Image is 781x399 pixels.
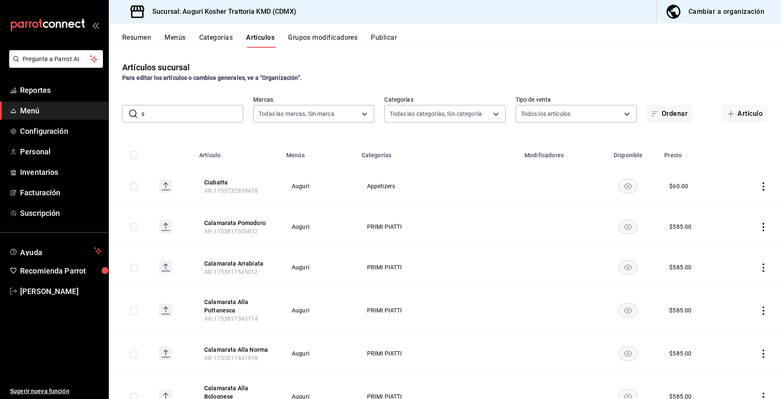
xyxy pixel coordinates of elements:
[122,61,190,74] div: Artículos sucursal
[204,219,271,227] button: edit-product-location
[204,345,271,354] button: edit-product-location
[20,265,102,276] span: Recomienda Parrot
[204,178,271,187] button: edit-product-location
[204,228,258,235] span: AR-1753817506872
[281,139,357,166] th: Menús
[204,187,258,194] span: AR-1755732839478
[669,182,688,190] div: $ 60.00
[597,139,659,166] th: Disponible
[20,166,102,178] span: Inventarios
[367,350,509,356] span: PRIMI PIATTI
[669,263,691,271] div: $ 585.00
[367,307,509,313] span: PRIMI PIATTI
[92,22,99,28] button: open_drawer_menu
[618,346,638,361] button: availability-product
[122,74,302,81] strong: Para editar los artículos o cambios generales, ve a “Organización”.
[521,110,571,118] span: Todos los artículos
[204,259,271,268] button: edit-product-location
[390,110,482,118] span: Todas las categorías, Sin categoría
[259,110,334,118] span: Todas las marcas, Sin marca
[618,303,638,317] button: availability-product
[759,350,768,358] button: actions
[10,387,102,396] span: Sugerir nueva función
[292,183,346,189] span: Auguri
[20,286,102,297] span: [PERSON_NAME]
[519,139,597,166] th: Modificadores
[618,179,638,193] button: availability-product
[618,260,638,274] button: availability-product
[367,224,509,230] span: PRIMI PIATTI
[20,125,102,137] span: Configuración
[669,306,691,315] div: $ 585.00
[9,50,103,68] button: Pregunta a Parrot AI
[669,223,691,231] div: $ 585.00
[204,298,271,315] button: edit-product-location
[199,33,233,48] button: Categorías
[20,146,102,157] span: Personal
[253,97,374,102] label: Marcas
[204,269,258,275] span: AR-1753817545012
[20,105,102,116] span: Menú
[292,264,346,270] span: Auguri
[20,246,91,256] span: Ayuda
[669,349,691,358] div: $ 585.00
[367,264,509,270] span: PRIMI PIATTI
[20,187,102,198] span: Facturación
[20,207,102,219] span: Suscripción
[204,355,258,361] span: AR-1753817441918
[292,350,346,356] span: Auguri
[141,105,243,122] input: Buscar artículo
[384,97,505,102] label: Categorías
[367,183,509,189] span: Appetizers
[246,33,275,48] button: Artículos
[204,315,258,322] span: AR-1753817343114
[759,223,768,231] button: actions
[122,33,781,48] div: navigation tabs
[618,220,638,234] button: availability-product
[6,61,103,69] a: Pregunta a Parrot AI
[759,307,768,315] button: actions
[357,139,519,166] th: Categorías
[689,6,764,18] div: Cambiar a organización
[20,84,102,96] span: Reportes
[288,33,357,48] button: Grupos modificadores
[659,139,731,166] th: Precio
[292,307,346,313] span: Auguri
[759,182,768,191] button: actions
[164,33,185,48] button: Menús
[759,263,768,272] button: actions
[647,105,693,123] button: Ordenar
[146,7,296,17] h3: Sucursal: Auguri Kosher Trattoria KMD (CDMX)
[194,139,281,166] th: Artículo
[292,224,346,230] span: Auguri
[23,55,90,64] span: Pregunta a Parrot AI
[371,33,397,48] button: Publicar
[516,97,637,102] label: Tipo de venta
[722,105,768,123] button: Artículo
[122,33,151,48] button: Resumen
